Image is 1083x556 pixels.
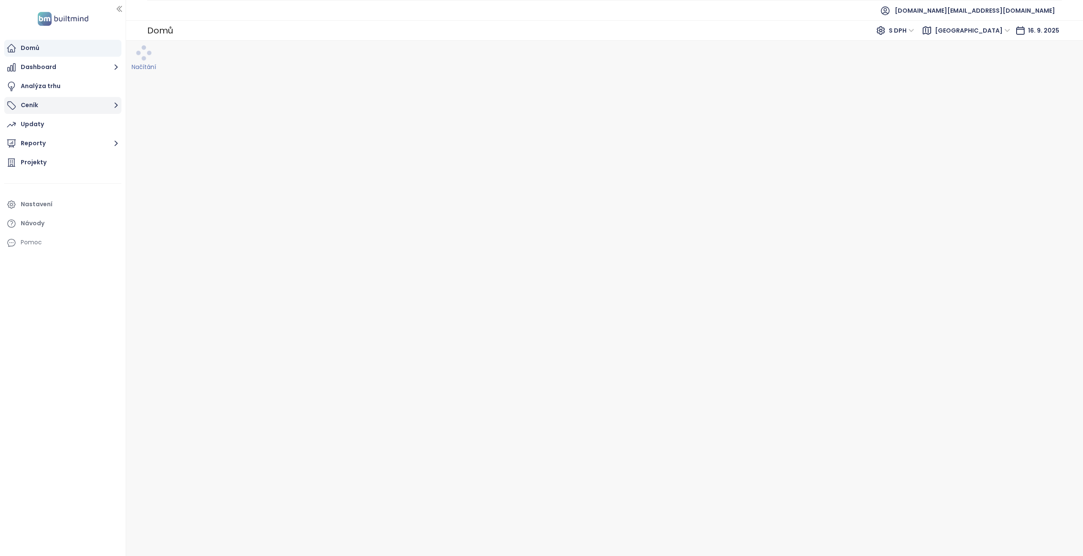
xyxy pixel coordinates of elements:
div: Analýza trhu [21,81,60,91]
button: Ceník [4,97,121,114]
div: Návody [21,218,44,229]
span: S DPH [889,24,914,37]
div: Updaty [21,119,44,130]
a: Projekty [4,154,121,171]
img: logo [35,10,91,28]
div: Nastavení [21,199,52,210]
span: 16. 9. 2025 [1028,26,1059,35]
div: Načítání [132,62,156,72]
a: Návody [4,215,121,232]
div: Pomoc [21,237,42,248]
span: Praha [935,24,1010,37]
a: Analýza trhu [4,78,121,95]
a: Domů [4,40,121,57]
div: Projekty [21,157,47,168]
div: Pomoc [4,234,121,251]
a: Updaty [4,116,121,133]
div: Domů [21,43,39,53]
span: [DOMAIN_NAME][EMAIL_ADDRESS][DOMAIN_NAME] [895,0,1055,21]
button: Reporty [4,135,121,152]
a: Nastavení [4,196,121,213]
button: Dashboard [4,59,121,76]
div: Domů [147,22,173,39]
